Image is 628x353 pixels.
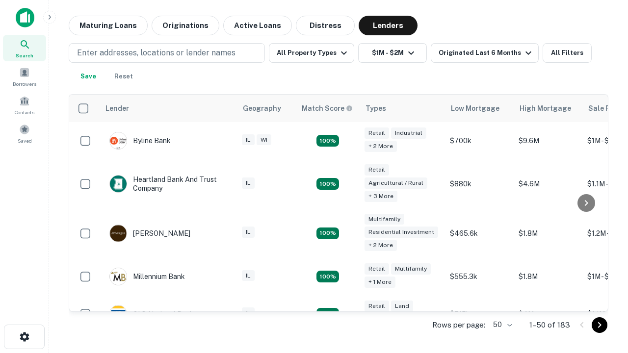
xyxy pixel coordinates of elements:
div: Matching Properties: 16, hasApolloMatch: undefined [316,271,339,282]
button: Enter addresses, locations or lender names [69,43,265,63]
img: picture [110,225,127,242]
div: + 2 more [365,240,397,251]
td: $4M [514,295,582,332]
button: Reset [108,67,139,86]
div: Retail [365,301,389,312]
div: Industrial [391,127,426,139]
th: Lender [100,95,237,122]
span: Saved [18,137,32,145]
span: Search [16,51,33,59]
button: Originations [152,16,219,35]
div: IL [242,307,255,319]
div: IL [242,177,255,189]
td: $1.8M [514,258,582,295]
div: Agricultural / Rural [365,177,427,189]
button: Lenders [359,16,418,35]
td: $1.8M [514,209,582,258]
div: Originated Last 6 Months [439,47,534,59]
div: Multifamily [365,214,404,225]
th: Low Mortgage [445,95,514,122]
a: Borrowers [3,63,46,90]
button: Save your search to get updates of matches that match your search criteria. [73,67,104,86]
td: $555.3k [445,258,514,295]
div: High Mortgage [520,102,571,114]
p: 1–50 of 183 [529,319,570,331]
div: 50 [489,318,514,332]
span: Borrowers [13,80,36,88]
div: Lender [105,102,129,114]
iframe: Chat Widget [579,275,628,322]
div: + 1 more [365,277,395,288]
div: IL [242,227,255,238]
div: Millennium Bank [109,268,185,285]
td: $9.6M [514,122,582,159]
button: Maturing Loans [69,16,148,35]
div: Geography [243,102,281,114]
div: Capitalize uses an advanced AI algorithm to match your search with the best lender. The match sco... [302,103,353,114]
img: picture [110,305,127,322]
h6: Match Score [302,103,351,114]
a: Saved [3,120,46,147]
img: capitalize-icon.png [16,8,34,27]
div: Retail [365,127,389,139]
td: $4.6M [514,159,582,209]
a: Search [3,35,46,61]
span: Contacts [15,108,34,116]
th: High Mortgage [514,95,582,122]
div: IL [242,270,255,281]
td: $465.6k [445,209,514,258]
div: Matching Properties: 18, hasApolloMatch: undefined [316,308,339,320]
img: picture [110,268,127,285]
td: $715k [445,295,514,332]
th: Capitalize uses an advanced AI algorithm to match your search with the best lender. The match sco... [296,95,360,122]
button: Go to next page [592,317,607,333]
p: Enter addresses, locations or lender names [77,47,235,59]
div: Multifamily [391,263,431,275]
img: picture [110,132,127,149]
button: Distress [296,16,355,35]
button: All Property Types [269,43,354,63]
th: Types [360,95,445,122]
div: IL [242,134,255,146]
div: + 3 more [365,191,397,202]
button: Active Loans [223,16,292,35]
div: Matching Properties: 27, hasApolloMatch: undefined [316,227,339,239]
div: Land [391,301,413,312]
div: Low Mortgage [451,102,499,114]
th: Geography [237,95,296,122]
a: Contacts [3,92,46,118]
div: Residential Investment [365,227,438,238]
button: $1M - $2M [358,43,427,63]
div: Retail [365,263,389,275]
div: Types [366,102,386,114]
td: $700k [445,122,514,159]
p: Rows per page: [432,319,485,331]
button: All Filters [543,43,592,63]
button: Originated Last 6 Months [431,43,539,63]
div: OLD National Bank [109,305,194,323]
td: $880k [445,159,514,209]
div: Retail [365,164,389,176]
div: WI [257,134,271,146]
div: Matching Properties: 17, hasApolloMatch: undefined [316,178,339,190]
div: Byline Bank [109,132,171,150]
div: + 2 more [365,141,397,152]
div: Heartland Bank And Trust Company [109,175,227,193]
div: [PERSON_NAME] [109,225,190,242]
div: Matching Properties: 20, hasApolloMatch: undefined [316,135,339,147]
img: picture [110,176,127,192]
